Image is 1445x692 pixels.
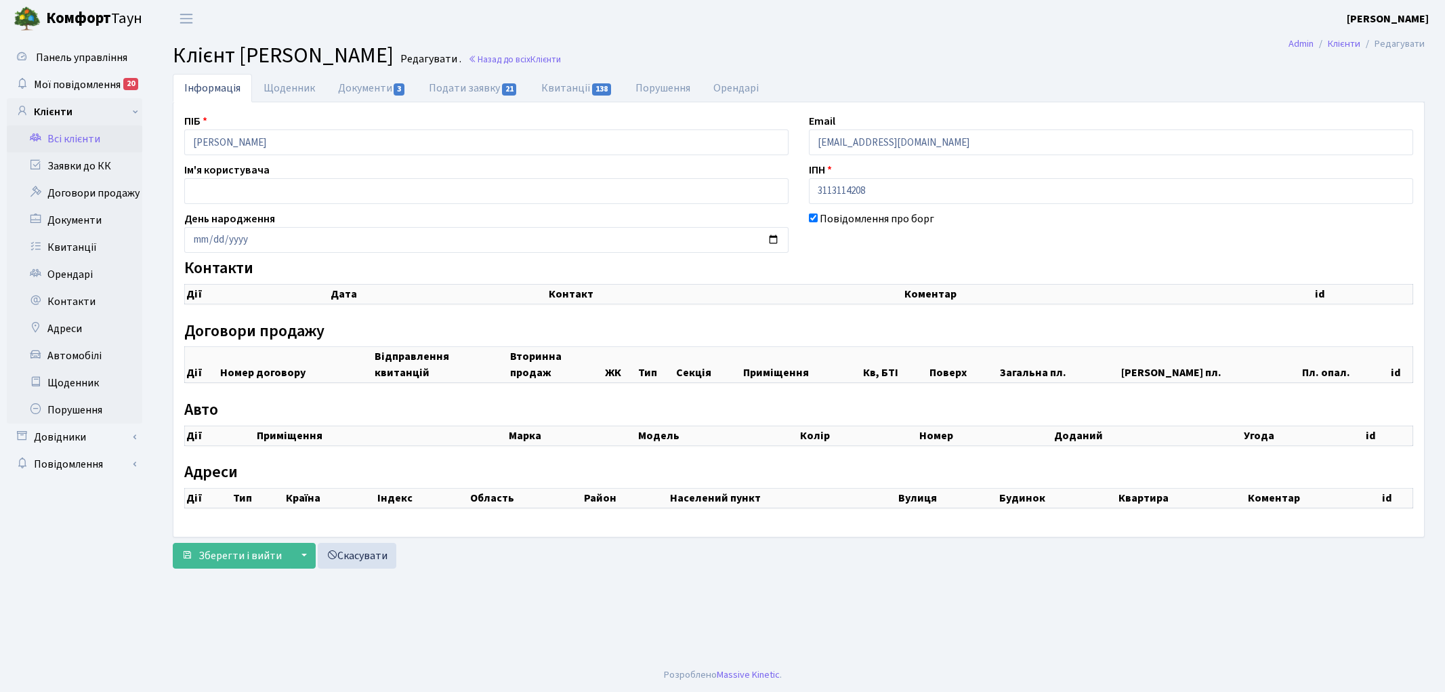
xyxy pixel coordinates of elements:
label: ПІБ [184,113,207,129]
li: Редагувати [1360,37,1425,52]
th: Номер договору [219,347,373,383]
button: Переключити навігацію [169,7,203,30]
th: Будинок [998,489,1117,508]
a: Щоденник [252,74,327,102]
label: Контакти [184,259,253,279]
a: Орендарі [702,74,770,102]
a: Скасувати [318,543,396,569]
span: Клієнт [PERSON_NAME] [173,40,394,71]
a: Клієнти [7,98,142,125]
span: Панель управління [36,50,127,65]
th: Поверх [928,347,999,383]
span: Таун [46,7,142,30]
th: Марка [507,426,637,445]
th: id [1364,426,1413,445]
nav: breadcrumb [1268,30,1445,58]
a: Повідомлення [7,451,142,478]
a: Документи [327,74,417,102]
a: Всі клієнти [7,125,142,152]
th: Тип [232,489,285,508]
label: День народження [184,211,275,227]
th: Номер [918,426,1053,445]
label: Email [809,113,835,129]
span: 3 [394,83,404,96]
th: Дії [185,426,256,445]
a: Автомобілі [7,342,142,369]
th: Пл. опал. [1301,347,1390,383]
th: Приміщення [255,426,507,445]
span: Мої повідомлення [34,77,121,92]
a: [PERSON_NAME] [1347,11,1429,27]
th: Відправлення квитанцій [373,347,509,383]
a: Клієнти [1328,37,1360,51]
a: Admin [1289,37,1314,51]
a: Документи [7,207,142,234]
th: ЖК [604,347,637,383]
button: Зберегти і вийти [173,543,291,569]
a: Порушення [624,74,702,102]
th: Угода [1242,426,1364,445]
label: Ім'я користувача [184,162,270,178]
a: Щоденник [7,369,142,396]
label: Повідомлення про борг [820,211,934,227]
th: Коментар [903,284,1314,304]
th: id [1389,347,1412,383]
a: Адреси [7,315,142,342]
th: Вулиця [897,489,998,508]
th: Коментар [1247,489,1381,508]
th: Дії [185,284,330,304]
div: 20 [123,78,138,90]
small: Редагувати . [398,53,461,66]
th: Вторинна продаж [509,347,604,383]
th: Квартира [1117,489,1247,508]
th: id [1314,284,1412,304]
img: logo.png [14,5,41,33]
th: Дії [185,489,232,508]
label: Адреси [184,463,238,483]
span: 138 [592,83,611,96]
label: Авто [184,401,218,420]
th: Район [583,489,669,508]
span: 21 [502,83,517,96]
th: Колір [799,426,919,445]
th: Область [469,489,583,508]
a: Порушення [7,396,142,424]
a: Подати заявку [417,74,529,102]
a: Контакти [7,288,142,315]
th: [PERSON_NAME] пл. [1120,347,1301,383]
a: Massive Kinetic [717,668,780,682]
th: Доданий [1053,426,1242,445]
span: Клієнти [530,53,561,66]
label: Договори продажу [184,322,324,342]
a: Назад до всіхКлієнти [468,53,561,66]
th: Кв, БТІ [862,347,928,383]
a: Квитанції [530,74,624,102]
label: ІПН [809,162,832,178]
th: Приміщення [742,347,862,383]
th: Контакт [547,284,902,304]
th: Дії [185,347,219,383]
th: Населений пункт [669,489,897,508]
th: Тип [637,347,675,383]
th: Дата [329,284,547,304]
a: Квитанції [7,234,142,261]
a: Довідники [7,424,142,451]
a: Заявки до КК [7,152,142,180]
th: Індекс [376,489,469,508]
a: Панель управління [7,44,142,71]
a: Інформація [173,74,252,102]
a: Мої повідомлення20 [7,71,142,98]
th: Модель [637,426,799,445]
b: Комфорт [46,7,111,29]
th: Загальна пл. [999,347,1120,383]
a: Договори продажу [7,180,142,207]
th: id [1381,489,1413,508]
span: Зберегти і вийти [198,548,282,563]
th: Країна [285,489,375,508]
div: Розроблено . [664,668,782,683]
th: Секція [675,347,741,383]
a: Орендарі [7,261,142,288]
b: [PERSON_NAME] [1347,12,1429,26]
